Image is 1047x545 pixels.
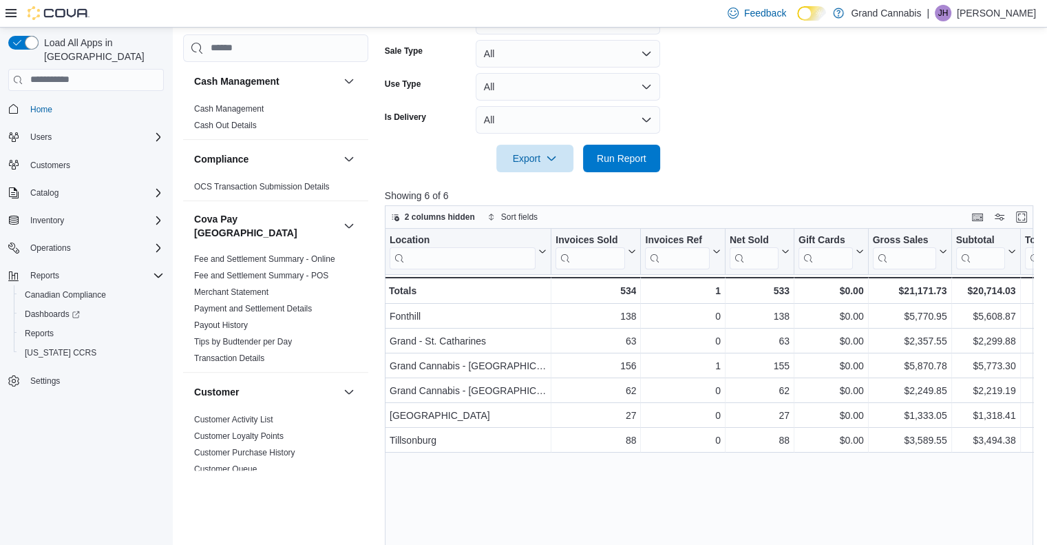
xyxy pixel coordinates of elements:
div: Tillsonburg [390,432,547,449]
span: Users [25,129,164,145]
div: $2,219.19 [955,382,1015,399]
a: Dashboards [19,306,85,322]
span: Dashboards [19,306,164,322]
div: Customer [183,411,368,500]
div: Fonthill [390,308,547,325]
div: Gift Card Sales [799,234,853,269]
span: Payment and Settlement Details [194,303,312,314]
div: $0.00 [799,432,864,449]
button: Location [390,234,547,269]
span: Inventory [30,215,64,226]
div: $5,608.87 [955,308,1015,325]
span: Cash Out Details [194,120,257,131]
button: All [476,73,660,101]
div: $0.00 [799,358,864,374]
span: Customer Loyalty Points [194,431,284,442]
button: Gift Cards [799,234,864,269]
div: Gross Sales [872,234,935,269]
label: Sale Type [385,45,423,56]
button: Display options [991,209,1008,225]
div: $5,773.30 [955,358,1015,374]
button: Reports [25,267,65,284]
a: Canadian Compliance [19,287,112,303]
h3: Compliance [194,152,248,166]
div: Totals [389,282,547,299]
p: [PERSON_NAME] [957,5,1036,21]
button: Settings [3,371,169,391]
span: Customers [30,160,70,171]
button: Cova Pay [GEOGRAPHIC_DATA] [194,212,338,240]
nav: Complex example [8,94,164,427]
span: Dashboards [25,309,80,320]
button: Compliance [194,152,338,166]
button: Customer [194,385,338,399]
span: Fee and Settlement Summary - Online [194,254,335,265]
a: Customers [25,157,76,174]
div: 1 [645,282,720,299]
button: Operations [25,240,76,256]
div: Net Sold [730,234,779,247]
span: Load All Apps in [GEOGRAPHIC_DATA] [39,36,164,63]
div: Grand Cannabis - [GEOGRAPHIC_DATA] [390,358,547,374]
a: Fee and Settlement Summary - POS [194,271,328,280]
button: 2 columns hidden [385,209,480,225]
button: Run Report [583,145,660,172]
button: Cova Pay [GEOGRAPHIC_DATA] [341,218,357,234]
button: Cash Management [194,74,338,88]
div: 88 [730,432,790,449]
p: | [927,5,929,21]
span: Catalog [30,187,59,198]
div: 27 [556,407,636,424]
button: [US_STATE] CCRS [14,343,169,362]
a: Cash Management [194,104,264,114]
button: Canadian Compliance [14,285,169,305]
div: 1 [645,358,720,374]
button: All [476,40,660,68]
span: Customer Purchase History [194,447,295,458]
div: [GEOGRAPHIC_DATA] [390,407,547,424]
div: $0.00 [799,308,864,325]
label: Use Type [385,79,421,90]
div: 88 [556,432,636,449]
div: $0.00 [799,407,864,424]
button: Reports [14,324,169,343]
button: Enter fullscreen [1013,209,1030,225]
button: Gross Sales [872,234,946,269]
div: Gift Cards [799,234,853,247]
span: Customer Activity List [194,414,273,425]
span: Canadian Compliance [19,287,164,303]
span: Settings [25,372,164,389]
button: Home [3,99,169,119]
span: Tips by Budtender per Day [194,336,292,347]
img: Cova [28,6,89,20]
label: Is Delivery [385,112,426,123]
a: Cash Out Details [194,121,257,130]
div: Jack Huitema [935,5,951,21]
a: Customer Queue [194,464,257,474]
button: Inventory [25,212,70,229]
span: Transaction Details [194,353,264,364]
div: Subtotal [955,234,1004,269]
button: Net Sold [730,234,790,269]
a: Home [25,101,58,118]
span: OCS Transaction Submission Details [194,181,330,192]
span: Canadian Compliance [25,289,106,300]
span: Feedback [744,6,786,20]
a: OCS Transaction Submission Details [194,182,330,192]
div: $5,870.78 [872,358,946,374]
button: Invoices Ref [645,234,720,269]
div: Gross Sales [872,234,935,247]
button: Users [3,127,169,147]
button: Cash Management [341,73,357,90]
input: Dark Mode [797,6,826,21]
button: Customer [341,384,357,400]
div: $0.00 [799,382,864,399]
div: $0.00 [799,333,864,349]
a: Fee and Settlement Summary - Online [194,254,335,264]
div: Invoices Ref [645,234,709,269]
a: Payment and Settlement Details [194,304,312,313]
button: Reports [3,266,169,285]
div: 0 [645,333,720,349]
